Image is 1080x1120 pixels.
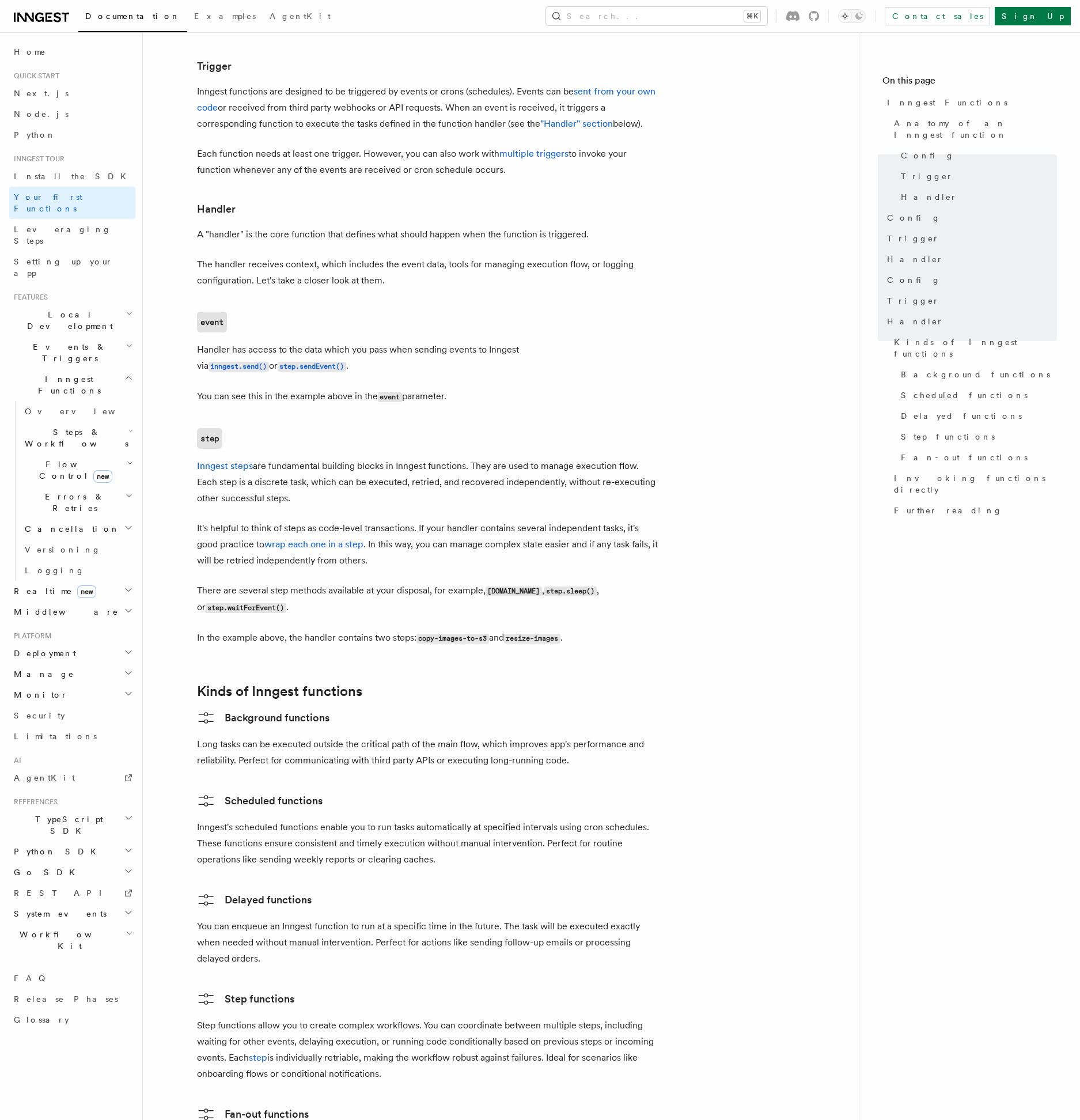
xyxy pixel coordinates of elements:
span: Config [887,212,941,224]
span: Security [14,711,65,720]
a: sent from your own code [197,86,655,113]
span: Config [901,150,954,161]
a: Fan-out functions [896,447,1057,468]
a: Limitations [9,726,135,747]
a: Handler [197,201,236,217]
code: event [378,392,402,402]
button: Middleware [9,601,135,622]
span: Monitor [9,689,68,701]
button: Local Development [9,304,135,336]
a: Step functions [896,426,1057,447]
span: Workflow Kit [9,929,126,952]
span: AgentKit [270,12,331,21]
span: Python SDK [9,846,103,857]
button: Flow Controlnew [20,454,135,486]
p: You can enqueue an Inngest function to run at a specific time in the future. The task will be exe... [197,918,658,967]
span: new [93,470,112,483]
code: resize-images [504,634,560,644]
span: Your first Functions [14,192,82,213]
span: Setting up your app [14,257,113,278]
div: Inngest Functions [9,401,135,581]
span: System events [9,908,107,920]
p: You can see this in the example above in the parameter. [197,388,658,405]
kbd: ⌘K [744,10,760,22]
a: step [197,428,222,449]
span: Logging [25,566,85,575]
p: In the example above, the handler contains two steps: and . [197,630,658,646]
span: Release Phases [14,994,118,1004]
span: Trigger [887,233,939,244]
span: Install the SDK [14,172,133,181]
a: Glossary [9,1009,135,1030]
a: Config [882,270,1057,290]
button: TypeScript SDK [9,809,135,841]
a: Background functions [197,709,329,727]
span: Overview [25,407,143,416]
span: Versioning [25,545,101,554]
a: AgentKit [9,767,135,788]
span: Examples [194,12,256,21]
span: Config [887,274,941,286]
span: Invoking functions directly [894,472,1057,495]
span: Cancellation [20,523,120,535]
a: Next.js [9,83,135,104]
span: Glossary [14,1015,69,1024]
button: Steps & Workflows [20,422,135,454]
span: new [77,585,96,598]
a: Security [9,705,135,726]
code: step.waitForEvent() [206,603,286,613]
p: There are several step methods available at your disposal, for example, , , or . [197,582,658,616]
p: A "handler" is the core function that defines what should happen when the function is triggered. [197,226,658,243]
a: Config [896,145,1057,166]
a: REST API [9,883,135,903]
span: References [9,797,58,807]
span: Platform [9,631,52,641]
p: It's helpful to think of steps as code-level transactions. If your handler contains several indep... [197,520,658,569]
span: Further reading [894,505,1002,516]
span: Inngest Functions [887,97,1007,108]
span: Middleware [9,606,119,618]
a: Handler [896,187,1057,207]
button: System events [9,903,135,924]
a: Kinds of Inngest functions [889,332,1057,364]
a: AgentKit [263,3,338,31]
span: Events & Triggers [9,341,126,364]
button: Deployment [9,643,135,664]
p: Step functions allow you to create complex workflows. You can coordinate between multiple steps, ... [197,1017,658,1082]
p: The handler receives context, which includes the event data, tools for managing execution flow, o... [197,256,658,289]
p: Long tasks can be executed outside the critical path of the main flow, which improves app's perfo... [197,736,658,769]
span: Anatomy of an Inngest function [894,118,1057,141]
a: Leveraging Steps [9,219,135,251]
span: AI [9,756,21,765]
a: step.sendEvent() [278,360,346,371]
button: Realtimenew [9,581,135,601]
a: Install the SDK [9,166,135,187]
span: Step functions [901,431,995,442]
span: Scheduled functions [901,389,1028,401]
button: Workflow Kit [9,924,135,956]
a: Trigger [882,228,1057,249]
a: step [249,1052,267,1063]
a: Invoking functions directly [889,468,1057,500]
span: Quick start [9,71,59,81]
a: wrap each one in a step [264,539,363,550]
a: Trigger [197,58,232,74]
span: Kinds of Inngest functions [894,336,1057,360]
span: Fan-out functions [901,452,1028,463]
a: Documentation [78,3,187,32]
span: Delayed functions [901,410,1022,422]
span: REST API [14,888,112,898]
a: Delayed functions [197,891,312,909]
a: Setting up your app [9,251,135,283]
a: "Handler" section [540,118,613,129]
a: Inngest steps [197,460,253,471]
button: Monitor [9,684,135,705]
a: Config [882,207,1057,228]
p: are fundamental building blocks in Inngest functions. They are used to manage execution flow. Eac... [197,458,658,506]
span: Inngest tour [9,154,65,164]
span: Python [14,130,56,139]
a: Kinds of Inngest functions [197,683,362,699]
button: Inngest Functions [9,369,135,401]
span: Handler [901,191,957,203]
